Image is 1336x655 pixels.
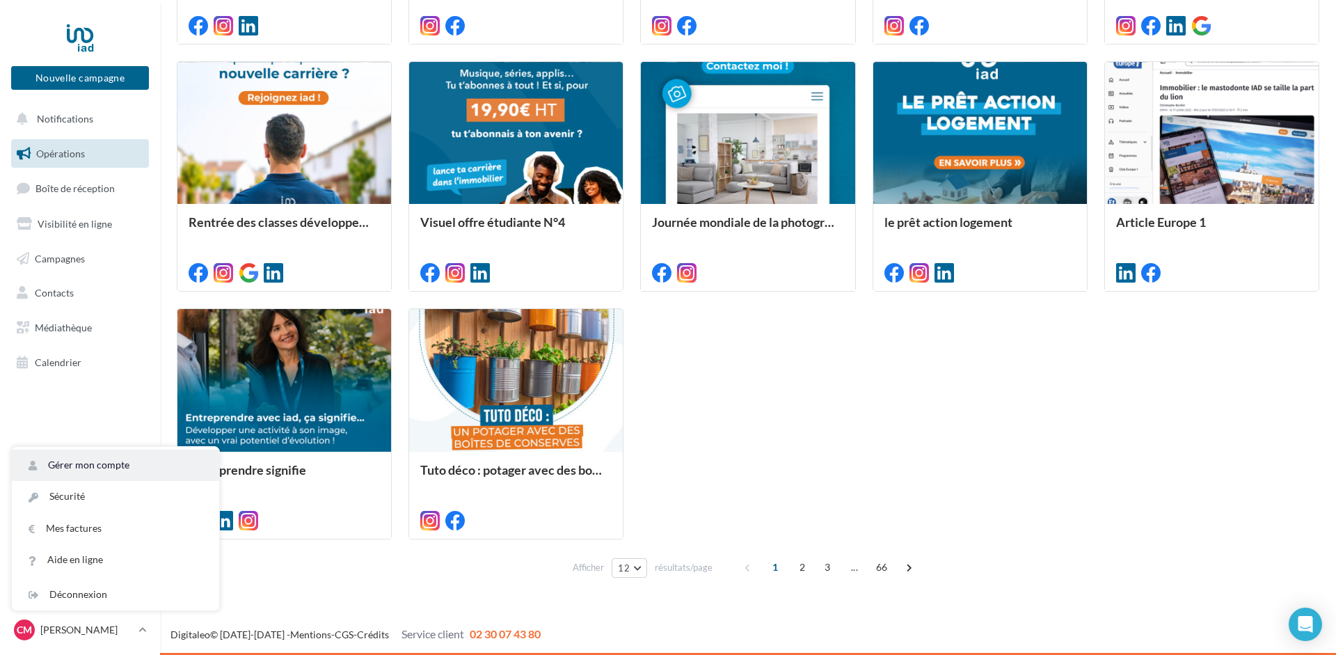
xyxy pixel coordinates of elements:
[764,556,786,578] span: 1
[652,215,843,243] div: Journée mondiale de la photographie
[37,113,93,125] span: Notifications
[8,244,152,274] a: Campagnes
[35,287,74,299] span: Contacts
[1289,608,1322,641] div: Open Intercom Messenger
[38,218,112,230] span: Visibilité en ligne
[35,356,81,368] span: Calendrier
[189,215,380,243] div: Rentrée des classes développement (conseiller)
[170,629,210,640] a: Digitaleo
[189,463,380,491] div: Entreprendre signifie
[420,463,612,491] div: Tuto déco : potager avec des boites de conserves
[618,562,630,574] span: 12
[11,617,149,643] a: CM [PERSON_NAME]
[655,561,713,574] span: résultats/page
[8,210,152,239] a: Visibilité en ligne
[791,556,813,578] span: 2
[870,556,893,578] span: 66
[40,623,133,637] p: [PERSON_NAME]
[8,278,152,308] a: Contacts
[11,66,149,90] button: Nouvelle campagne
[8,313,152,342] a: Médiathèque
[35,182,115,194] span: Boîte de réception
[170,629,541,640] span: © [DATE]-[DATE] - - -
[8,173,152,203] a: Boîte de réception
[335,629,353,640] a: CGS
[35,322,92,333] span: Médiathèque
[357,629,389,640] a: Crédits
[12,450,219,481] a: Gérer mon compte
[35,252,85,264] span: Campagnes
[401,627,464,640] span: Service client
[36,148,85,159] span: Opérations
[573,561,604,574] span: Afficher
[12,544,219,576] a: Aide en ligne
[816,556,838,578] span: 3
[470,627,541,640] span: 02 30 07 43 80
[1116,215,1307,243] div: Article Europe 1
[12,481,219,512] a: Sécurité
[8,104,146,134] button: Notifications
[612,558,647,578] button: 12
[290,629,331,640] a: Mentions
[12,513,219,544] a: Mes factures
[8,348,152,377] a: Calendrier
[843,556,866,578] span: ...
[884,215,1076,243] div: le prêt action logement
[12,579,219,610] div: Déconnexion
[420,215,612,243] div: Visuel offre étudiante N°4
[17,623,32,637] span: CM
[8,139,152,168] a: Opérations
